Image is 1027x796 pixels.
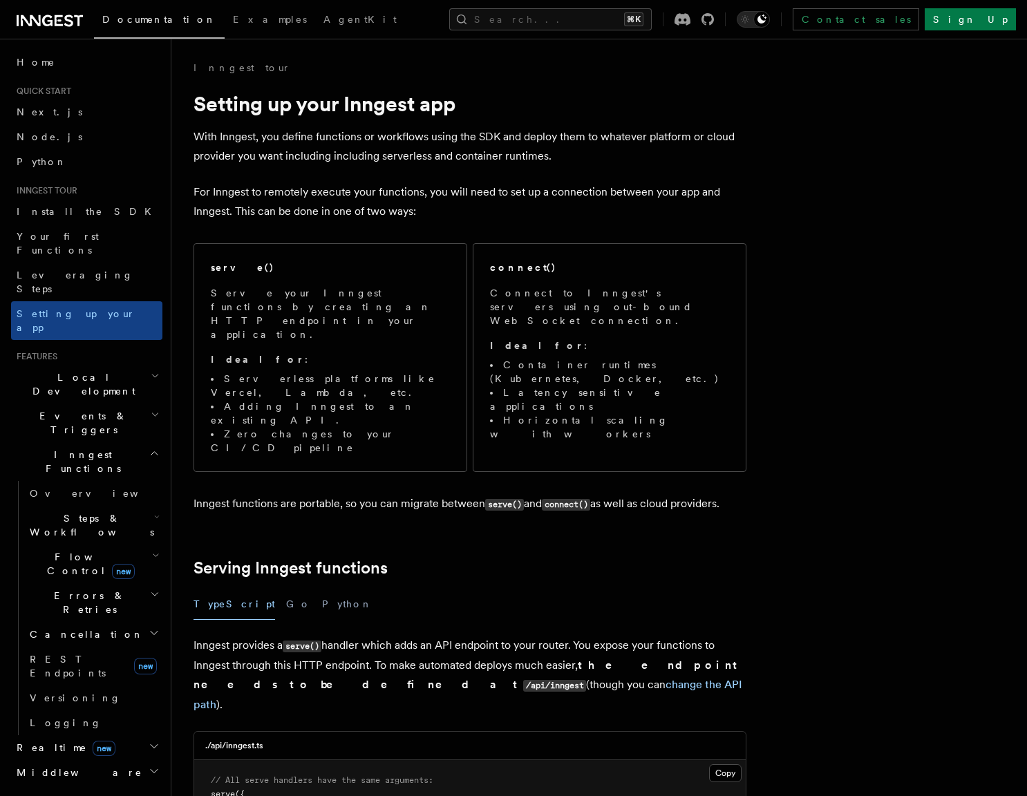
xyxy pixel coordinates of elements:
button: Events & Triggers [11,404,162,442]
span: Flow Control [24,550,152,578]
button: Middleware [11,760,162,785]
span: Documentation [102,14,216,25]
span: Overview [30,488,172,499]
strong: Ideal for [490,340,584,351]
a: Next.js [11,99,162,124]
a: Home [11,50,162,75]
span: new [93,741,115,756]
button: Flow Controlnew [24,544,162,583]
li: Serverless platforms like Vercel, Lambda, etc. [211,372,450,399]
kbd: ⌘K [624,12,643,26]
p: : [490,339,729,352]
button: Errors & Retries [24,583,162,622]
a: Setting up your app [11,301,162,340]
span: Install the SDK [17,206,160,217]
span: Next.js [17,106,82,117]
a: Contact sales [793,8,919,30]
a: Versioning [24,685,162,710]
h2: serve() [211,260,274,274]
a: Serving Inngest functions [194,558,388,578]
button: Local Development [11,365,162,404]
p: Inngest provides a handler which adds an API endpoint to your router. You expose your functions t... [194,636,746,714]
p: Connect to Inngest's servers using out-bound WebSocket connection. [490,286,729,328]
span: Your first Functions [17,231,99,256]
span: Versioning [30,692,121,703]
p: Inngest functions are portable, so you can migrate between and as well as cloud providers. [194,494,746,514]
span: Home [17,55,55,69]
a: Leveraging Steps [11,263,162,301]
a: Sign Up [925,8,1016,30]
span: Quick start [11,86,71,97]
a: Node.js [11,124,162,149]
a: Python [11,149,162,174]
h3: ./api/inngest.ts [205,740,263,751]
p: : [211,352,450,366]
a: Overview [24,481,162,506]
button: Search...⌘K [449,8,652,30]
a: AgentKit [315,4,405,37]
button: Toggle dark mode [737,11,770,28]
code: connect() [542,499,590,511]
span: Steps & Workflows [24,511,154,539]
span: Node.js [17,131,82,142]
button: Realtimenew [11,735,162,760]
li: Latency sensitive applications [490,386,729,413]
button: Copy [709,764,742,782]
span: Leveraging Steps [17,269,133,294]
span: REST Endpoints [30,654,106,679]
li: Container runtimes (Kubernetes, Docker, etc.) [490,358,729,386]
h2: connect() [490,260,556,274]
span: Errors & Retries [24,589,150,616]
button: Cancellation [24,622,162,647]
a: REST Endpointsnew [24,647,162,685]
li: Horizontal scaling with workers [490,413,729,441]
span: // All serve handlers have the same arguments: [211,775,433,785]
p: With Inngest, you define functions or workflows using the SDK and deploy them to whatever platfor... [194,127,746,166]
h1: Setting up your Inngest app [194,91,746,116]
span: new [134,658,157,674]
a: serve()Serve your Inngest functions by creating an HTTP endpoint in your application.Ideal for:Se... [194,243,467,472]
span: Inngest Functions [11,448,149,475]
code: serve() [283,641,321,652]
p: Serve your Inngest functions by creating an HTTP endpoint in your application. [211,286,450,341]
button: Go [286,589,311,620]
span: Logging [30,717,102,728]
code: /api/inngest [523,680,586,692]
span: Events & Triggers [11,409,151,437]
a: Documentation [94,4,225,39]
a: Your first Functions [11,224,162,263]
a: Logging [24,710,162,735]
div: Inngest Functions [11,481,162,735]
strong: Ideal for [211,354,305,365]
code: serve() [485,499,524,511]
button: Python [322,589,373,620]
button: Steps & Workflows [24,506,162,544]
span: Setting up your app [17,308,135,333]
a: Install the SDK [11,199,162,224]
a: connect()Connect to Inngest's servers using out-bound WebSocket connection.Ideal for:Container ru... [473,243,746,472]
a: Examples [225,4,315,37]
span: Local Development [11,370,151,398]
button: Inngest Functions [11,442,162,481]
span: Features [11,351,57,362]
li: Zero changes to your CI/CD pipeline [211,427,450,455]
span: AgentKit [323,14,397,25]
span: Examples [233,14,307,25]
p: For Inngest to remotely execute your functions, you will need to set up a connection between your... [194,182,746,221]
span: new [112,564,135,579]
span: Middleware [11,766,142,779]
a: Inngest tour [194,61,290,75]
li: Adding Inngest to an existing API. [211,399,450,427]
button: TypeScript [194,589,275,620]
span: Inngest tour [11,185,77,196]
span: Cancellation [24,627,144,641]
span: Python [17,156,67,167]
span: Realtime [11,741,115,755]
